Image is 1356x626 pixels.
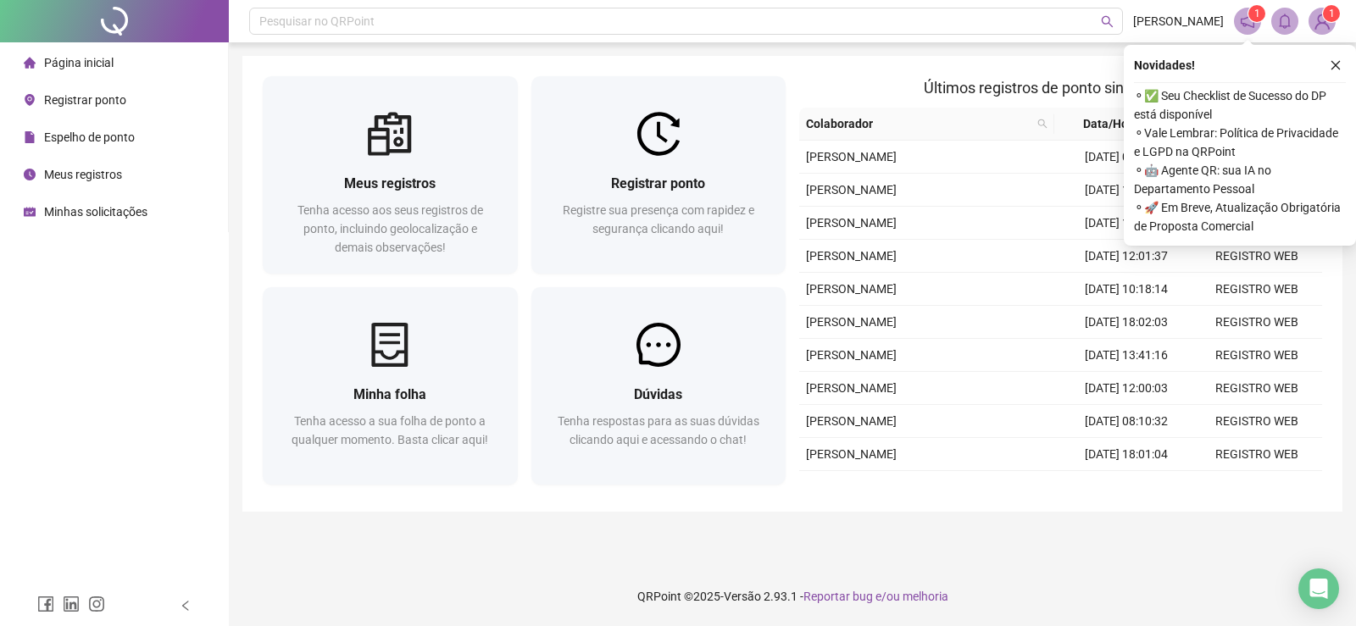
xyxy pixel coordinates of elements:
[1134,124,1346,161] span: ⚬ Vale Lembrar: Política de Privacidade e LGPD na QRPoint
[297,203,483,254] span: Tenha acesso aos seus registros de ponto, incluindo geolocalização e demais observações!
[1330,59,1342,71] span: close
[611,175,705,191] span: Registrar ponto
[1192,273,1322,306] td: REGISTRO WEB
[806,216,897,230] span: [PERSON_NAME]
[1061,141,1192,174] td: [DATE] 07:58:57
[180,600,192,612] span: left
[63,596,80,612] span: linkedin
[806,381,897,395] span: [PERSON_NAME]
[44,168,122,181] span: Meus registros
[806,282,897,296] span: [PERSON_NAME]
[1061,438,1192,471] td: [DATE] 18:01:04
[263,76,518,274] a: Meus registrosTenha acesso aos seus registros de ponto, incluindo geolocalização e demais observa...
[1277,14,1292,29] span: bell
[1037,119,1048,129] span: search
[24,131,36,143] span: file
[44,205,147,219] span: Minhas solicitações
[1192,471,1322,504] td: REGISTRO WEB
[806,249,897,263] span: [PERSON_NAME]
[229,567,1356,626] footer: QRPoint © 2025 - 2.93.1 -
[37,596,54,612] span: facebook
[1061,240,1192,273] td: [DATE] 12:01:37
[1192,306,1322,339] td: REGISTRO WEB
[1134,161,1346,198] span: ⚬ 🤖 Agente QR: sua IA no Departamento Pessoal
[353,386,426,402] span: Minha folha
[531,76,786,274] a: Registrar pontoRegistre sua presença com rapidez e segurança clicando aqui!
[1061,471,1192,504] td: [DATE] 13:40:26
[806,348,897,362] span: [PERSON_NAME]
[44,93,126,107] span: Registrar ponto
[806,447,897,461] span: [PERSON_NAME]
[1329,8,1335,19] span: 1
[292,414,488,446] span: Tenha acesso a sua folha de ponto a qualquer momento. Basta clicar aqui!
[1061,114,1162,133] span: Data/Hora
[88,596,105,612] span: instagram
[924,79,1198,97] span: Últimos registros de ponto sincronizados
[1134,56,1195,75] span: Novidades !
[24,94,36,106] span: environment
[1298,568,1339,609] div: Open Intercom Messenger
[1101,15,1114,28] span: search
[1323,5,1340,22] sup: Atualize o seu contato no menu Meus Dados
[1061,306,1192,339] td: [DATE] 18:02:03
[1034,111,1051,136] span: search
[806,315,897,329] span: [PERSON_NAME]
[1248,5,1265,22] sup: 1
[806,414,897,428] span: [PERSON_NAME]
[806,183,897,197] span: [PERSON_NAME]
[44,56,114,69] span: Página inicial
[1309,8,1335,34] img: 90146
[634,386,682,402] span: Dúvidas
[24,206,36,218] span: schedule
[24,169,36,180] span: clock-circle
[1240,14,1255,29] span: notification
[806,150,897,163] span: [PERSON_NAME]
[724,590,761,603] span: Versão
[1254,8,1260,19] span: 1
[1192,339,1322,372] td: REGISTRO WEB
[1061,339,1192,372] td: [DATE] 13:41:16
[44,130,135,144] span: Espelho de ponto
[344,175,436,191] span: Meus registros
[558,414,759,446] span: Tenha respostas para as suas dúvidas clicando aqui e acessando o chat!
[531,287,786,485] a: DúvidasTenha respostas para as suas dúvidas clicando aqui e acessando o chat!
[1061,372,1192,405] td: [DATE] 12:00:03
[1061,207,1192,240] td: [DATE] 13:36:13
[806,114,1031,133] span: Colaborador
[803,590,948,603] span: Reportar bug e/ou melhoria
[1061,405,1192,438] td: [DATE] 08:10:32
[1192,405,1322,438] td: REGISTRO WEB
[1061,174,1192,207] td: [DATE] 18:00:05
[1192,240,1322,273] td: REGISTRO WEB
[263,287,518,485] a: Minha folhaTenha acesso a sua folha de ponto a qualquer momento. Basta clicar aqui!
[1133,12,1224,30] span: [PERSON_NAME]
[1134,198,1346,235] span: ⚬ 🚀 Em Breve, Atualização Obrigatória de Proposta Comercial
[1192,438,1322,471] td: REGISTRO WEB
[563,203,754,235] span: Registre sua presença com rapidez e segurança clicando aqui!
[1192,372,1322,405] td: REGISTRO WEB
[1061,273,1192,306] td: [DATE] 10:18:14
[24,57,36,69] span: home
[1134,86,1346,124] span: ⚬ ✅ Seu Checklist de Sucesso do DP está disponível
[1054,108,1182,141] th: Data/Hora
